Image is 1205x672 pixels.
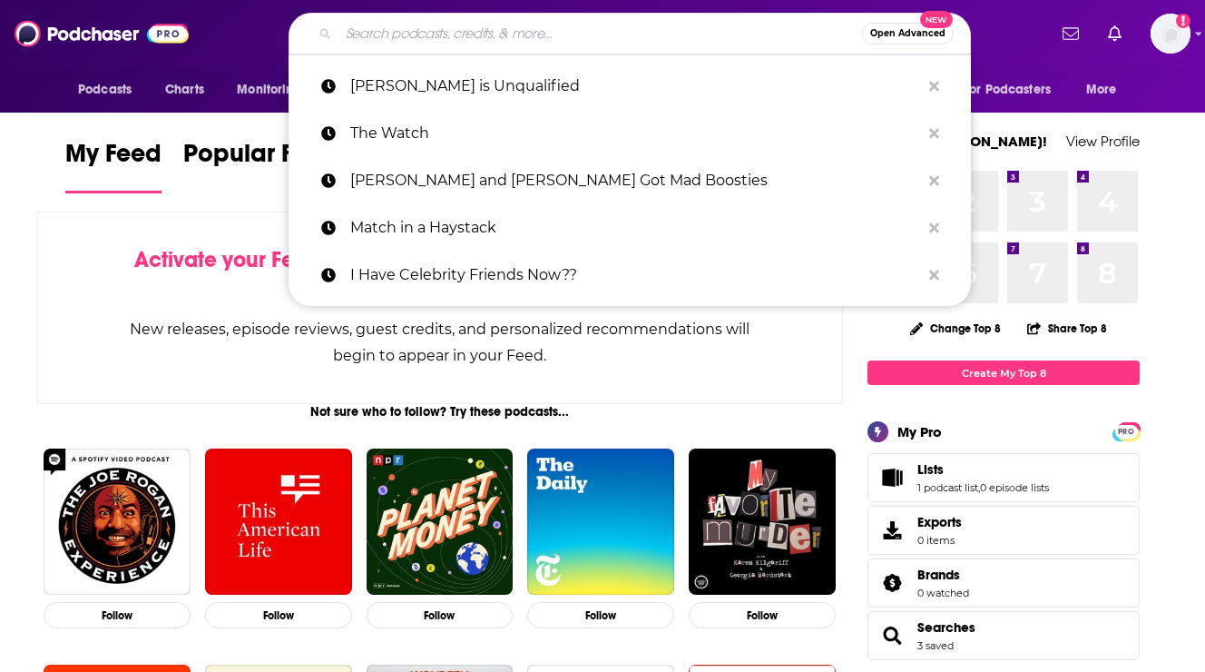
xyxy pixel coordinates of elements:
[862,23,954,44] button: Open AdvancedNew
[874,570,910,596] a: Brands
[874,623,910,648] a: Searches
[917,534,962,547] span: 0 items
[153,73,215,107] a: Charts
[289,13,971,54] div: Search podcasts, credits, & more...
[205,449,352,596] img: This American Life
[867,453,1140,502] span: Lists
[964,77,1051,103] span: For Podcasters
[917,514,962,530] span: Exports
[917,461,944,478] span: Lists
[338,19,862,48] input: Search podcasts, credits, & more...
[350,110,920,157] p: The Watch
[1115,425,1137,439] span: PRO
[917,567,960,583] span: Brands
[867,558,1140,608] span: Brands
[78,77,132,103] span: Podcasts
[367,602,514,628] button: Follow
[870,29,945,38] span: Open Advanced
[65,138,162,193] a: My Feed
[917,639,954,652] a: 3 saved
[899,317,1012,340] button: Change Top 8
[1026,311,1108,346] button: Share Top 8
[350,204,920,252] p: Match in a Haystack
[128,247,751,300] div: by following Podcasts, Creators, Lists, and other Users!
[527,602,674,628] button: Follow
[65,73,155,107] button: open menu
[15,16,189,51] img: Podchaser - Follow, Share and Rate Podcasts
[917,587,969,599] a: 0 watched
[874,465,910,490] a: Lists
[237,77,301,103] span: Monitoring
[1055,18,1086,49] a: Show notifications dropdown
[289,110,971,157] a: The Watch
[36,404,843,420] div: Not sure who to follow? Try these podcasts...
[183,138,338,180] span: Popular Feed
[867,611,1140,660] span: Searches
[367,449,514,596] img: Planet Money
[224,73,325,107] button: open menu
[1066,133,1140,150] a: View Profile
[874,518,910,543] span: Exports
[1086,77,1117,103] span: More
[289,157,971,204] a: [PERSON_NAME] and [PERSON_NAME] Got Mad Boosties
[350,63,920,110] p: Anna Faris is Unqualified
[920,11,953,28] span: New
[917,461,1049,478] a: Lists
[952,73,1077,107] button: open menu
[134,246,320,273] span: Activate your Feed
[1176,14,1190,28] svg: Add a profile image
[917,567,969,583] a: Brands
[183,138,338,193] a: Popular Feed
[867,506,1140,555] a: Exports
[289,252,971,299] a: I Have Celebrity Friends Now??
[1073,73,1140,107] button: open menu
[1115,424,1137,438] a: PRO
[689,602,836,628] button: Follow
[165,77,204,103] span: Charts
[897,423,942,440] div: My Pro
[978,481,980,494] span: ,
[350,252,920,299] p: I Have Celebrity Friends Now??
[1151,14,1190,54] button: Show profile menu
[350,157,920,204] p: Miles and Jack Got Mad Boosties
[1101,18,1129,49] a: Show notifications dropdown
[65,138,162,180] span: My Feed
[527,449,674,596] img: The Daily
[1151,14,1190,54] span: Logged in as antoine.jordan
[867,361,1140,385] a: Create My Top 8
[289,204,971,252] a: Match in a Haystack
[205,602,352,628] button: Follow
[128,316,751,369] div: New releases, episode reviews, guest credits, and personalized recommendations will begin to appe...
[1151,14,1190,54] img: User Profile
[917,481,978,494] a: 1 podcast list
[44,449,191,596] img: The Joe Rogan Experience
[289,63,971,110] a: [PERSON_NAME] is Unqualified
[917,619,975,636] a: Searches
[980,481,1049,494] a: 0 episode lists
[44,602,191,628] button: Follow
[689,449,836,596] img: My Favorite Murder with Karen Kilgariff and Georgia Hardstark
